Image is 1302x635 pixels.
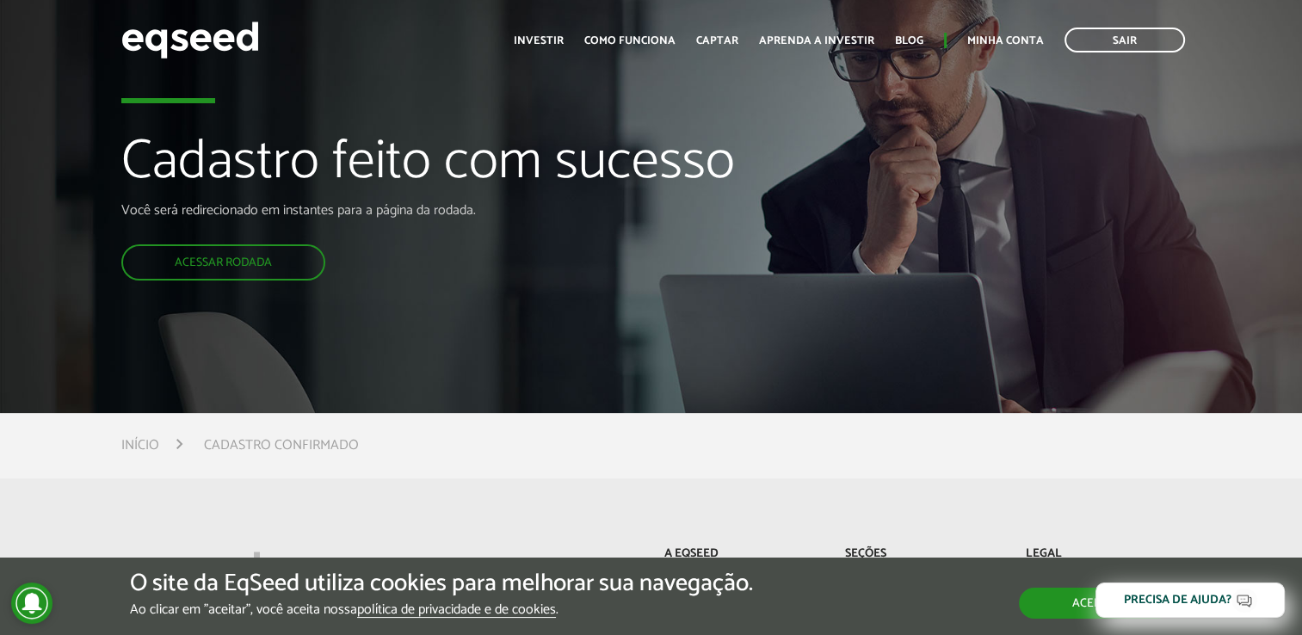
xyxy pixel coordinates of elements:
[204,434,359,457] li: Cadastro confirmado
[1064,28,1185,52] a: Sair
[696,35,738,46] a: Captar
[663,547,818,562] p: A EqSeed
[584,35,676,46] a: Como funciona
[130,570,753,597] h5: O site da EqSeed utiliza cookies para melhorar sua navegação.
[1019,588,1172,619] button: Aceitar
[121,547,261,594] img: EqSeed Logo
[1026,547,1181,562] p: Legal
[357,603,556,618] a: política de privacidade e de cookies
[121,17,259,63] img: EqSeed
[514,35,564,46] a: Investir
[895,35,923,46] a: Blog
[759,35,874,46] a: Aprenda a investir
[967,35,1044,46] a: Minha conta
[121,439,159,453] a: Início
[121,202,747,219] p: Você será redirecionado em instantes para a página da rodada.
[845,547,1000,562] p: Seções
[130,601,753,618] p: Ao clicar em "aceitar", você aceita nossa .
[121,244,325,281] a: Acessar rodada
[121,133,747,201] h1: Cadastro feito com sucesso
